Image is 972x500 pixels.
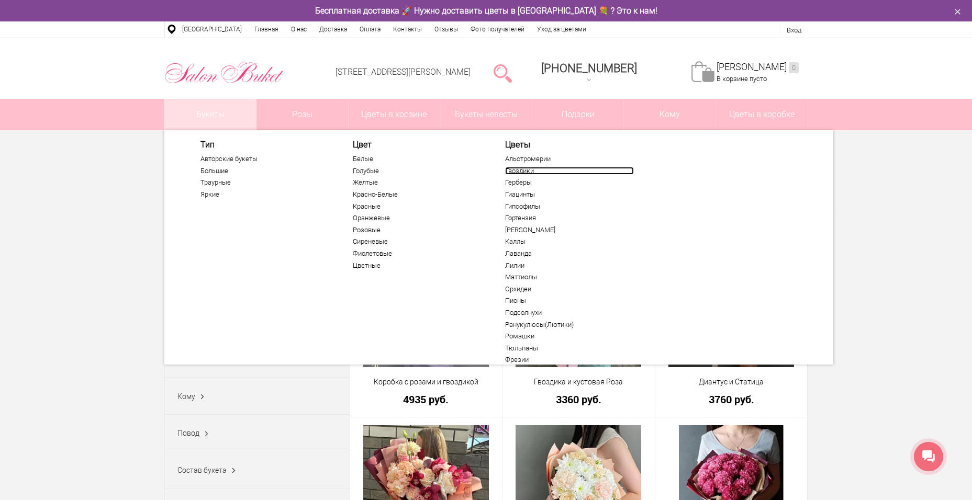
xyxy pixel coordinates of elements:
div: Бесплатная доставка 🚀 Нужно доставить цветы в [GEOGRAPHIC_DATA] 💐 ? Это к нам! [157,5,816,16]
a: Фото получателей [464,21,531,37]
a: Контакты [387,21,428,37]
a: Гортензия [505,214,634,222]
a: Отзывы [428,21,464,37]
a: Авторские букеты [200,155,329,163]
a: 3760 руб. [662,394,801,405]
a: Гипсофилы [505,202,634,211]
a: Желтые [353,178,482,187]
span: Кому [177,392,195,401]
a: Гвоздики [505,167,634,175]
span: [PHONE_NUMBER] [541,62,637,75]
a: Уход за цветами [531,21,593,37]
a: 3360 руб. [509,394,648,405]
a: Подсолнухи [505,309,634,317]
ins: 0 [789,62,799,73]
a: Каллы [505,237,634,246]
a: 4935 руб. [357,394,496,405]
a: Гвоздика и кустовая Роза [509,377,648,388]
a: Ранукулюсы(Лютики) [505,321,634,329]
span: Кому [624,99,716,130]
a: Герберы [505,178,634,187]
a: Цветы в корзине [349,99,440,130]
a: Оплата [353,21,387,37]
a: Сиреневые [353,237,482,246]
a: Букеты [165,99,256,130]
a: Цветы [505,140,634,150]
span: Состав букета [177,466,227,474]
a: Гиацинты [505,190,634,199]
a: Альстромерии [505,155,634,163]
a: [PHONE_NUMBER] [535,58,643,88]
a: Цветные [353,262,482,270]
a: Фиолетовые [353,249,482,258]
a: Букеты невесты [440,99,532,130]
a: Вход [787,26,801,34]
a: [PERSON_NAME] [505,226,634,234]
a: [GEOGRAPHIC_DATA] [176,21,248,37]
a: Розы [256,99,348,130]
a: [PERSON_NAME] [717,61,799,73]
a: Ромашки [505,332,634,340]
a: Фрезии [505,356,634,364]
a: Коробка с розами и гвоздикой [357,377,496,388]
a: Маттиолы [505,273,634,281]
a: Оранжевые [353,214,482,222]
span: Повод [177,429,199,437]
span: Цвет [353,140,482,150]
span: Тип [200,140,329,150]
a: Траурные [200,178,329,187]
a: Красные [353,202,482,211]
a: Голубые [353,167,482,175]
a: Диантус и Статица [662,377,801,388]
span: В корзине пусто [717,75,767,83]
a: Пионы [505,297,634,305]
a: Подарки [532,99,624,130]
a: Большие [200,167,329,175]
img: Цветы Нижний Новгород [164,59,284,86]
a: Главная [248,21,285,37]
a: Доставка [313,21,353,37]
a: [STREET_ADDRESS][PERSON_NAME] [336,67,471,77]
a: Розовые [353,226,482,234]
a: Лилии [505,262,634,270]
a: Яркие [200,190,329,199]
a: Красно-Белые [353,190,482,199]
a: Лаванда [505,249,634,258]
a: Орхидеи [505,285,634,293]
a: О нас [285,21,313,37]
a: Белые [353,155,482,163]
a: Тюльпаны [505,344,634,353]
a: Цветы в коробке [716,99,808,130]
